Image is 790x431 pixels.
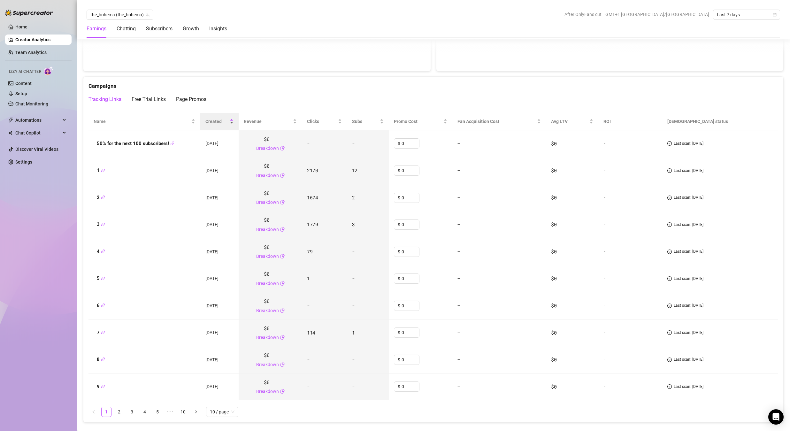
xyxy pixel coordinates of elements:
span: - [352,248,355,255]
a: Breakdown [256,334,279,341]
span: — [457,356,460,363]
a: Breakdown [256,361,279,368]
input: Enter cost [402,274,419,283]
li: 4 [140,407,150,417]
div: - [603,303,632,309]
strong: 2 [97,195,105,200]
a: Breakdown [256,145,279,152]
div: - [603,384,632,389]
span: $0 [551,383,556,390]
span: check-circle [667,384,672,390]
span: check-circle [667,222,672,228]
a: Settings [15,159,32,165]
span: — [457,221,460,227]
a: Breakdown [256,280,279,287]
div: Earnings [87,25,106,33]
span: Last scan: [DATE] [674,195,703,201]
span: $0 [264,351,269,359]
input: Enter cost [402,301,419,311]
span: pie-chart [280,388,285,395]
span: check-circle [667,195,672,201]
span: Revenue [244,118,292,125]
input: Enter cost [402,382,419,391]
span: $0 [264,162,269,170]
span: pie-chart [280,172,285,179]
div: Insights [209,25,227,33]
span: $0 [264,325,269,332]
span: link [101,168,105,173]
div: - [603,249,632,254]
div: Subscribers [146,25,173,33]
a: Content [15,81,32,86]
strong: 1 [97,167,105,173]
input: Enter cost [402,247,419,257]
span: [DATE] [205,249,219,254]
li: Previous Page [88,407,99,417]
span: link [101,357,105,361]
li: Next Page [191,407,201,417]
strong: 8 [97,357,105,362]
span: Fan Acquisition Cost [457,119,499,124]
span: 3 [352,221,355,227]
div: Tracking Links [88,96,121,103]
button: left [88,407,99,417]
span: the_bohema (the_bohema) [90,10,150,19]
button: Copy Link [101,357,105,362]
span: — [457,302,460,309]
img: logo-BBDzfeDw.svg [5,10,53,16]
a: 1 [102,407,111,417]
span: Last scan: [DATE] [674,357,703,363]
span: $0 [551,302,556,309]
span: - [352,140,355,147]
span: [DATE] [205,303,219,308]
span: $0 [264,216,269,224]
span: pie-chart [280,199,285,206]
button: Copy Link [101,276,105,281]
span: Last 7 days [717,10,776,19]
span: $0 [551,248,556,255]
span: link [101,195,105,199]
span: $0 [551,275,556,281]
span: — [457,167,460,173]
a: 3 [127,407,137,417]
strong: 3 [97,221,105,227]
div: - [603,141,632,146]
div: - [603,330,632,335]
span: Last scan: [DATE] [674,384,703,390]
span: Last scan: [DATE] [674,222,703,228]
span: link [101,303,105,307]
span: team [146,13,150,17]
span: pie-chart [280,361,285,368]
span: Last scan: [DATE] [674,303,703,309]
button: Copy Link [101,195,105,200]
span: Subs [352,118,379,125]
input: Enter cost [402,355,419,365]
span: [DATE] [205,276,219,281]
span: - [352,383,355,390]
div: - [603,195,632,200]
span: pie-chart [280,226,285,233]
span: pie-chart [280,334,285,341]
span: Name [94,118,190,125]
button: Copy Link [101,249,105,254]
input: Enter cost [402,166,419,175]
li: 10 [178,407,188,417]
strong: 4 [97,249,105,254]
span: 79 [307,248,312,255]
div: Open Intercom Messenger [768,409,784,425]
span: link [101,330,105,335]
div: Growth [183,25,199,33]
img: AI Chatter [44,66,54,75]
span: — [457,194,460,201]
span: ••• [165,407,175,417]
li: 5 [152,407,163,417]
span: $0 [551,140,556,147]
button: Copy Link [101,168,105,173]
span: 2 [352,194,355,201]
span: [DATE] [205,330,219,335]
strong: 9 [97,384,105,389]
span: 1 [307,275,310,281]
a: Breakdown [256,307,279,314]
span: [DATE] [205,141,219,146]
a: Breakdown [256,388,279,395]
